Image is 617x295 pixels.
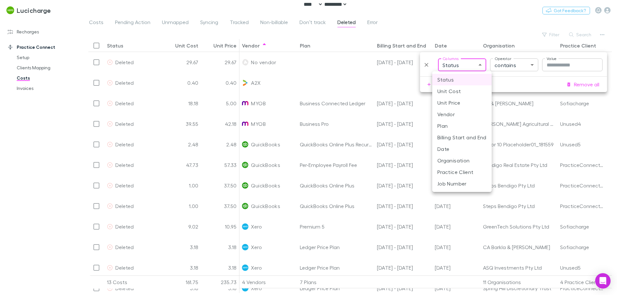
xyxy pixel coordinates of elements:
[432,132,492,143] li: Billing Start and End
[432,108,492,120] li: Vendor
[432,143,492,155] li: Date
[595,273,611,289] div: Open Intercom Messenger
[432,166,492,178] li: Practice Client
[432,97,492,108] li: Unit Price
[432,74,492,85] li: Status
[432,120,492,132] li: Plan
[432,155,492,166] li: Organisation
[432,178,492,189] li: Job Number
[432,85,492,97] li: Unit Cost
